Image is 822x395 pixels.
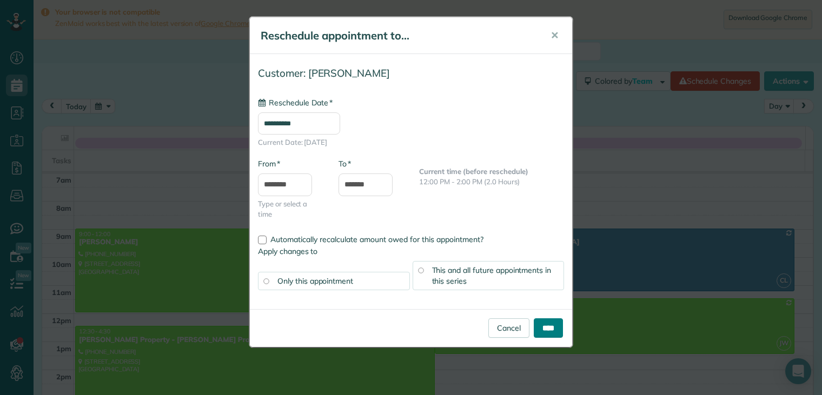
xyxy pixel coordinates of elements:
span: Current Date: [DATE] [258,137,564,148]
span: Automatically recalculate amount owed for this appointment? [270,235,483,244]
p: 12:00 PM - 2:00 PM (2.0 Hours) [419,177,564,187]
label: Apply changes to [258,246,564,257]
input: This and all future appointments in this series [418,267,423,273]
h4: Customer: [PERSON_NAME] [258,68,564,79]
h5: Reschedule appointment to... [261,28,535,43]
label: Reschedule Date [258,97,333,108]
a: Cancel [488,318,529,338]
span: Type or select a time [258,199,322,219]
label: From [258,158,280,169]
b: Current time (before reschedule) [419,167,528,176]
label: To [339,158,351,169]
span: This and all future appointments in this series [432,265,552,286]
span: ✕ [551,29,559,42]
input: Only this appointment [263,278,269,284]
span: Only this appointment [277,276,353,286]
